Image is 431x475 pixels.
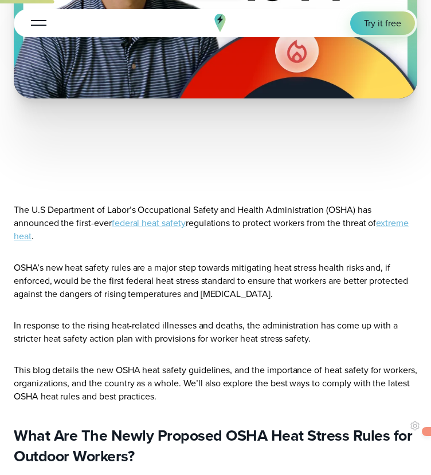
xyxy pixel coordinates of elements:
[14,216,409,243] a: extreme heat
[14,363,417,403] p: This blog details the new OSHA heat safety guidelines, and the importance of heat safety for work...
[49,117,382,167] iframe: Listen to a Podcast on OSHA Heat Safety Rules Video
[14,261,417,300] p: OSHA’s new heat safety rules are a major step towards mitigating heat stress health risks and, if...
[364,17,401,30] span: Try it free
[350,11,415,35] a: Try it free
[112,216,186,229] a: federal heat safety
[14,319,417,345] p: In response to the rising heat-related illnesses and deaths, the administration has come up with ...
[14,203,417,243] p: The U.S Department of Labor’s Occupational Safety and Health Administration (OSHA) has announced ...
[14,424,412,468] strong: What Are The Newly Proposed OSHA Heat Stress Rules for Outdoor Workers?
